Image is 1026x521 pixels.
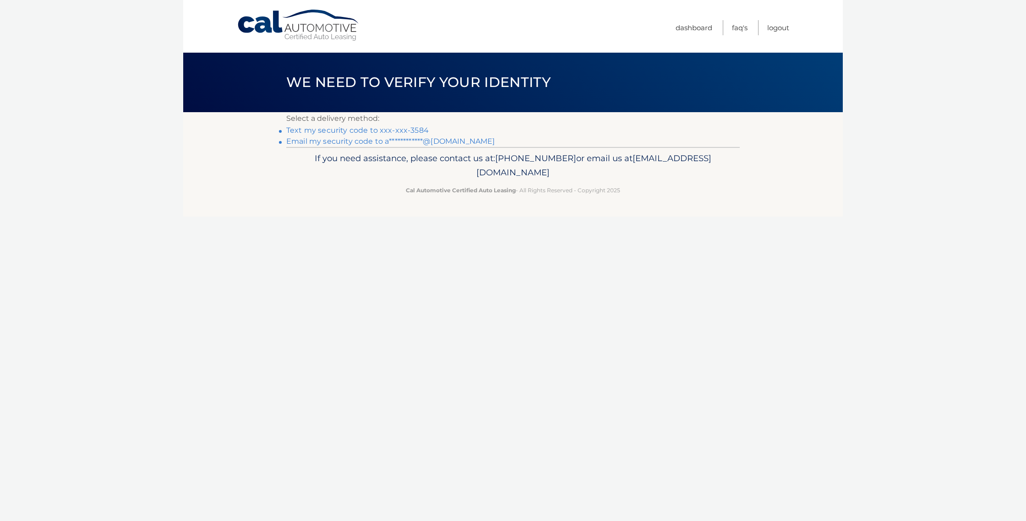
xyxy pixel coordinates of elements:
[292,185,734,195] p: - All Rights Reserved - Copyright 2025
[732,20,748,35] a: FAQ's
[286,126,429,135] a: Text my security code to xxx-xxx-3584
[292,151,734,180] p: If you need assistance, please contact us at: or email us at
[767,20,789,35] a: Logout
[406,187,516,194] strong: Cal Automotive Certified Auto Leasing
[495,153,576,163] span: [PHONE_NUMBER]
[237,9,360,42] a: Cal Automotive
[286,112,740,125] p: Select a delivery method:
[286,74,551,91] span: We need to verify your identity
[676,20,712,35] a: Dashboard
